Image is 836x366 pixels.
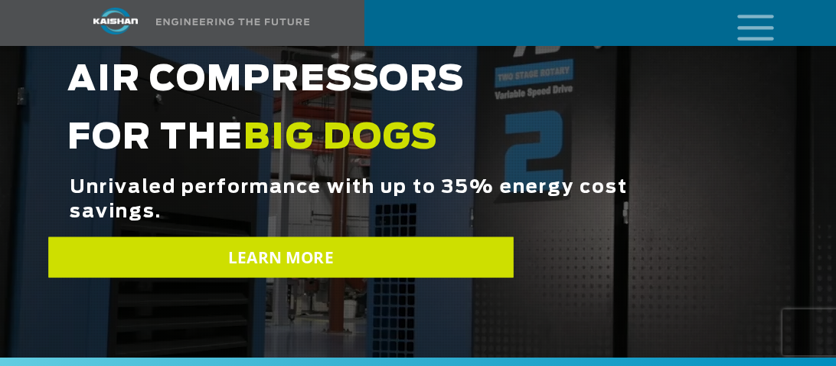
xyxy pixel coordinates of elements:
img: kaishan logo [58,8,173,34]
span: LEARN MORE [228,247,334,269]
h2: AIR COMPRESSORS FOR THE [67,51,648,260]
span: Unrivaled performance with up to 35% energy cost savings. [70,175,651,267]
img: Engineering the future [156,18,309,25]
a: mobile menu [731,10,757,36]
a: LEARN MORE [48,237,513,278]
span: BIG DOGS [243,121,438,155]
